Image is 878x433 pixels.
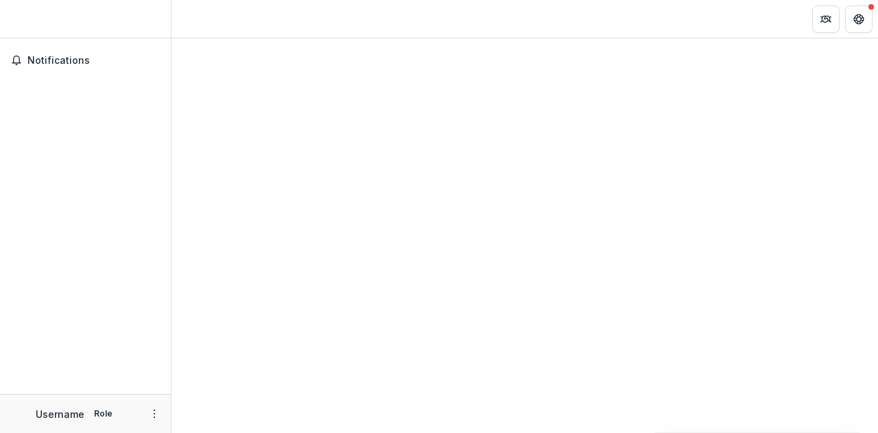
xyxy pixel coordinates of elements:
button: More [146,406,163,422]
span: Notifications [27,55,160,67]
button: Get Help [845,5,873,33]
p: Role [90,408,117,420]
button: Partners [812,5,840,33]
p: Username [36,407,84,421]
button: Notifications [5,49,165,71]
